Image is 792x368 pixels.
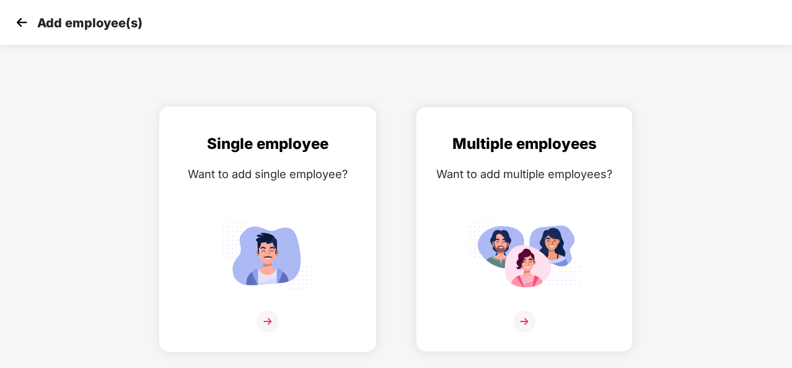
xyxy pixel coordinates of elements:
[513,310,535,333] img: svg+xml;base64,PHN2ZyB4bWxucz0iaHR0cDovL3d3dy53My5vcmcvMjAwMC9zdmciIHdpZHRoPSIzNiIgaGVpZ2h0PSIzNi...
[429,132,620,156] div: Multiple employees
[212,217,323,294] img: svg+xml;base64,PHN2ZyB4bWxucz0iaHR0cDovL3d3dy53My5vcmcvMjAwMC9zdmciIGlkPSJTaW5nbGVfZW1wbG95ZWUiIH...
[469,217,580,294] img: svg+xml;base64,PHN2ZyB4bWxucz0iaHR0cDovL3d3dy53My5vcmcvMjAwMC9zdmciIGlkPSJNdWx0aXBsZV9lbXBsb3llZS...
[172,132,363,156] div: Single employee
[37,16,143,30] p: Add employee(s)
[257,310,279,333] img: svg+xml;base64,PHN2ZyB4bWxucz0iaHR0cDovL3d3dy53My5vcmcvMjAwMC9zdmciIHdpZHRoPSIzNiIgaGVpZ2h0PSIzNi...
[429,165,620,183] div: Want to add multiple employees?
[172,165,363,183] div: Want to add single employee?
[12,13,31,32] img: svg+xml;base64,PHN2ZyB4bWxucz0iaHR0cDovL3d3dy53My5vcmcvMjAwMC9zdmciIHdpZHRoPSIzMCIgaGVpZ2h0PSIzMC...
